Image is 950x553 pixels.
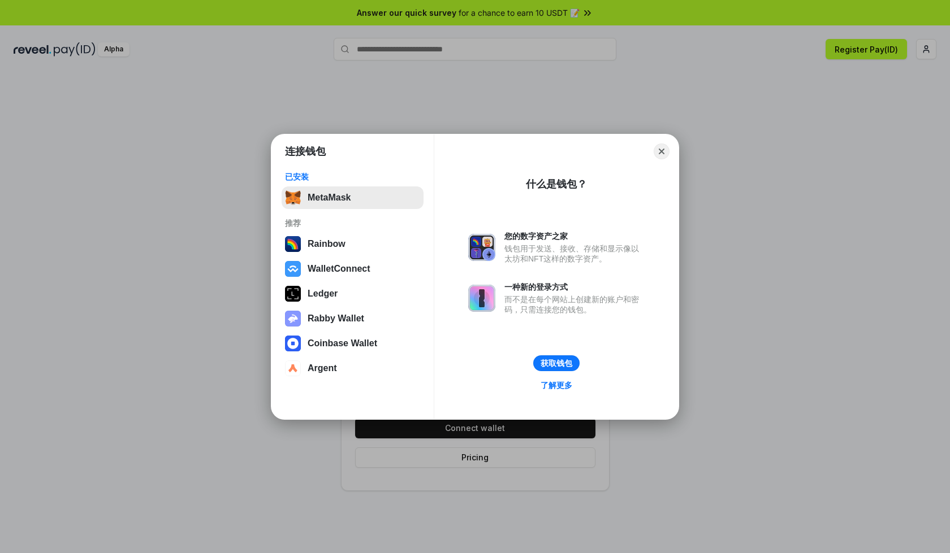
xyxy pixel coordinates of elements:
[282,332,424,355] button: Coinbase Wallet
[285,172,420,182] div: 已安装
[541,358,572,368] div: 获取钱包
[285,218,420,228] div: 推荐
[285,236,301,252] img: svg+xml,%3Csvg%20width%3D%22120%22%20height%3D%22120%22%20viewBox%3D%220%200%20120%20120%22%20fil...
[285,190,301,206] img: svg+xml,%3Csvg%20fill%3D%22none%22%20height%3D%2233%22%20viewBox%3D%220%200%2035%2033%22%20width%...
[654,143,670,159] button: Close
[308,264,370,274] div: WalletConnect
[285,145,326,158] h1: 连接钱包
[468,234,495,261] img: svg+xml,%3Csvg%20xmlns%3D%22http%3A%2F%2Fwww.w3.org%2F2000%2Fsvg%22%20fill%3D%22none%22%20viewBox...
[533,355,580,371] button: 获取钱包
[526,177,587,191] div: 什么是钱包？
[468,285,495,312] img: svg+xml,%3Csvg%20xmlns%3D%22http%3A%2F%2Fwww.w3.org%2F2000%2Fsvg%22%20fill%3D%22none%22%20viewBox...
[285,261,301,277] img: svg+xml,%3Csvg%20width%3D%2228%22%20height%3D%2228%22%20viewBox%3D%220%200%2028%2028%22%20fill%3D...
[504,231,645,241] div: 您的数字资产之家
[308,363,337,373] div: Argent
[308,239,346,249] div: Rainbow
[285,311,301,326] img: svg+xml,%3Csvg%20xmlns%3D%22http%3A%2F%2Fwww.w3.org%2F2000%2Fsvg%22%20fill%3D%22none%22%20viewBox...
[282,282,424,305] button: Ledger
[504,294,645,315] div: 而不是在每个网站上创建新的账户和密码，只需连接您的钱包。
[308,338,377,349] div: Coinbase Wallet
[282,233,424,255] button: Rainbow
[541,380,572,390] div: 了解更多
[282,357,424,380] button: Argent
[285,286,301,302] img: svg+xml,%3Csvg%20xmlns%3D%22http%3A%2F%2Fwww.w3.org%2F2000%2Fsvg%22%20width%3D%2228%22%20height%3...
[282,186,424,209] button: MetaMask
[308,313,364,324] div: Rabby Wallet
[285,360,301,376] img: svg+xml,%3Csvg%20width%3D%2228%22%20height%3D%2228%22%20viewBox%3D%220%200%2028%2028%22%20fill%3D...
[504,282,645,292] div: 一种新的登录方式
[534,378,579,393] a: 了解更多
[308,193,351,203] div: MetaMask
[285,336,301,351] img: svg+xml,%3Csvg%20width%3D%2228%22%20height%3D%2228%22%20viewBox%3D%220%200%2028%2028%22%20fill%3D...
[504,243,645,264] div: 钱包用于发送、接收、存储和显示像以太坊和NFT这样的数字资产。
[282,307,424,330] button: Rabby Wallet
[282,258,424,280] button: WalletConnect
[308,289,338,299] div: Ledger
